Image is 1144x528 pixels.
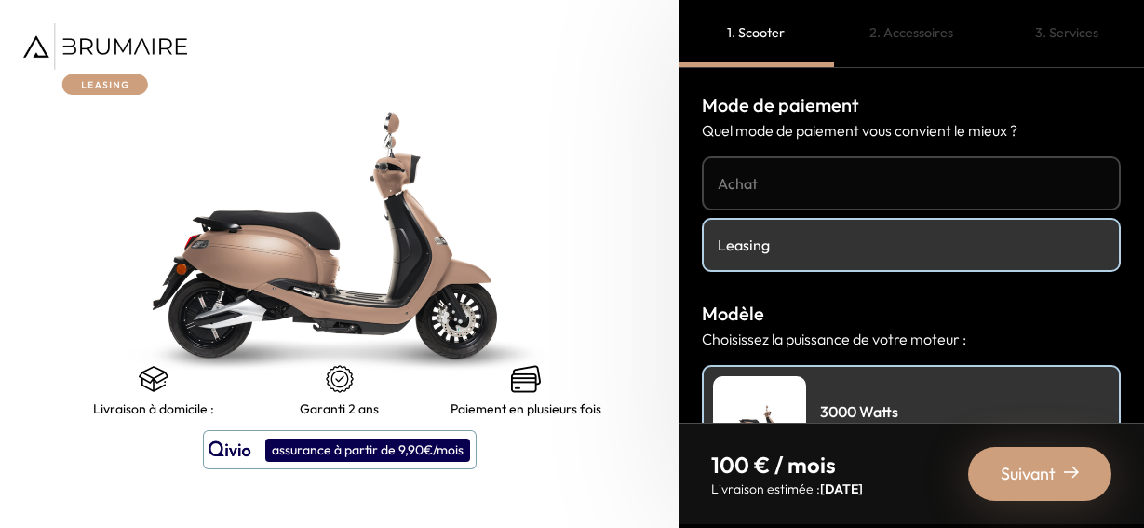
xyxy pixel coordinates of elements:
img: logo qivio [209,439,251,461]
button: assurance à partir de 9,90€/mois [203,430,477,469]
p: Garanti 2 ans [300,401,379,416]
a: Achat [702,156,1121,210]
div: assurance à partir de 9,90€/mois [265,439,470,462]
h4: Achat [718,172,1105,195]
img: credit-cards.png [511,364,541,394]
p: Livraison à domicile : [93,401,214,416]
p: Quel mode de paiement vous convient le mieux ? [702,119,1121,142]
img: Brumaire Leasing [23,23,187,95]
img: right-arrow-2.png [1064,465,1079,480]
h4: Leasing [718,234,1105,256]
h3: Mode de paiement [702,91,1121,119]
span: Suivant [1001,461,1056,487]
span: [DATE] [820,481,863,497]
p: 100 € / mois [711,450,863,480]
img: shipping.png [139,364,168,394]
p: Choisissez la puissance de votre moteur : [702,328,1121,350]
h3: Modèle [702,300,1121,328]
p: Paiement en plusieurs fois [451,401,601,416]
h4: 3000 Watts [820,400,924,423]
img: Scooter Leasing [713,376,806,469]
p: Livraison estimée : [711,480,863,498]
img: certificat-de-garantie.png [325,364,355,394]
